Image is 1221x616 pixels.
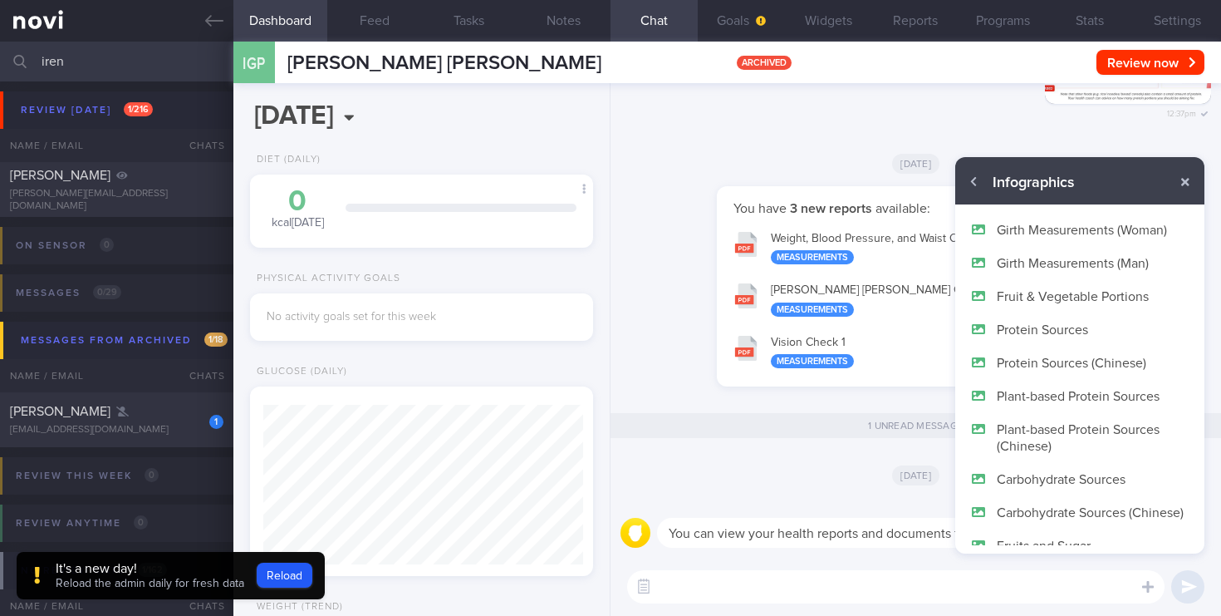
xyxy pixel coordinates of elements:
button: Protein Sources (Chinese) [955,346,1204,379]
span: Reload the admin daily for fresh data [56,578,244,589]
button: Weight, Blood Pressure, and Waist Circumference 11 Measurements [DATE] [725,221,1107,274]
div: [PERSON_NAME] [PERSON_NAME] CHIN_ 24092025 [771,283,1099,317]
div: Weight, Blood Pressure, and Waist Circumference 11 [771,232,1099,265]
span: 12:37pm [1167,104,1196,120]
div: Messages from Archived [17,329,232,352]
div: On sensor [12,234,118,257]
button: Fruits and Sugar [955,529,1204,562]
button: Carbohydrate Sources (Chinese) [955,495,1204,529]
button: Plant-based Protein Sources (Chinese) [955,412,1204,462]
span: [PERSON_NAME] [10,405,110,418]
button: Girth Measurements (Woman) [955,213,1204,246]
div: Messages [12,282,125,304]
strong: 3 new reports [787,202,875,215]
div: Chats [167,129,233,162]
div: Review anytime [12,512,152,535]
button: Fruit & Vegetable Portions [955,279,1204,313]
div: Vision Check 1 [771,336,1099,369]
div: Review this week [12,465,163,487]
span: 0 [100,238,114,252]
span: [PERSON_NAME] [PERSON_NAME] [287,53,601,73]
button: Carbohydrate Sources [955,462,1204,495]
div: 0 [267,187,329,216]
p: You have available: [733,200,1099,217]
div: Chats [167,359,233,392]
span: 1 / 216 [124,102,153,116]
span: Infographics [993,174,1074,193]
div: Physical Activity Goals [250,273,400,285]
span: 0 [134,515,148,530]
div: It's a new day! [56,560,244,577]
div: Glucose (Daily) [250,366,347,378]
button: Review now [1096,50,1204,75]
div: No activity goals set for this week [267,310,576,325]
div: Review [DATE] [17,99,157,121]
div: 1 [209,415,223,429]
div: IGP [229,32,279,96]
span: [DATE] [892,154,939,174]
div: Diet (Daily) [250,154,321,166]
div: [EMAIL_ADDRESS][DOMAIN_NAME] [10,424,223,436]
button: Reload [257,563,312,588]
div: Measurements [771,303,854,317]
button: Plant-based Protein Sources [955,379,1204,412]
button: Girth Measurements (Man) [955,246,1204,279]
span: 0 / 29 [93,285,121,299]
button: [PERSON_NAME] [PERSON_NAME] CHIN_24092025 Measurements [DATE] [725,273,1107,325]
span: You can view your health reports and documents from the settings menu [669,527,1089,540]
div: Measurements [771,354,854,368]
span: 0 [145,468,159,482]
span: [PERSON_NAME] [10,169,110,182]
span: archived [737,56,792,70]
span: 1 / 18 [204,333,228,347]
div: kcal [DATE] [267,187,329,231]
button: Vision Check 1 Measurements [DATE] [725,325,1107,377]
button: Protein Sources [955,313,1204,346]
div: Measurements [771,250,854,264]
span: [DATE] [892,466,939,485]
div: [PERSON_NAME][EMAIL_ADDRESS][DOMAIN_NAME] [10,188,223,213]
